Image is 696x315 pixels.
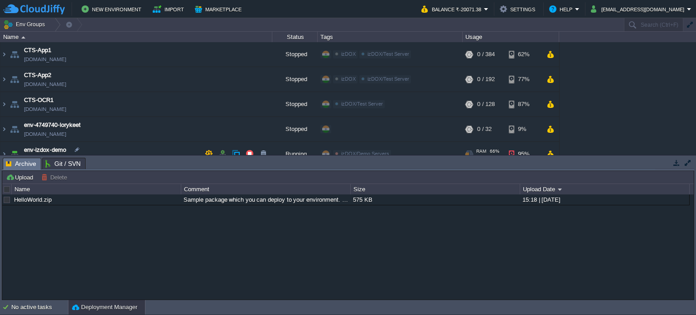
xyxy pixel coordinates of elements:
[421,4,484,15] button: Balance ₹-20071.38
[272,67,318,92] div: Stopped
[318,32,462,42] div: Tags
[72,303,137,312] button: Deployment Manager
[24,71,51,80] a: CTS-App2
[520,194,689,205] div: 15:18 | [DATE]
[351,184,520,194] div: Size
[341,51,356,57] span: izDOX
[6,158,36,170] span: Archive
[367,51,409,57] span: izDOX/Test Server
[477,117,492,141] div: 0 / 32
[367,76,409,82] span: izDOX/Test Server
[0,117,8,141] img: AMDAwAAAACH5BAEAAAAALAAAAAABAAEAAAICRAEAOw==
[24,55,66,64] span: [DOMAIN_NAME]
[6,173,36,181] button: Upload
[24,155,66,164] span: [DOMAIN_NAME]
[1,32,272,42] div: Name
[24,46,51,55] a: CTS-App1
[351,194,519,205] div: 575 KB
[82,4,144,15] button: New Environment
[272,42,318,67] div: Stopped
[8,67,21,92] img: AMDAwAAAACH5BAEAAAAALAAAAAABAAEAAAICRAEAOw==
[489,154,498,160] span: 1%
[24,80,66,89] span: [DOMAIN_NAME]
[476,154,486,160] span: CPU
[24,96,53,105] a: CTS-OCR1
[549,4,575,15] button: Help
[500,4,538,15] button: Settings
[3,4,65,15] img: CloudJiffy
[24,145,66,155] a: env-izdox-demo
[45,158,81,169] span: Git / SVN
[509,117,538,141] div: 9%
[591,4,687,15] button: [EMAIL_ADDRESS][DOMAIN_NAME]
[341,151,389,156] span: izDOX/Demo Servers
[195,4,244,15] button: Marketplace
[24,121,81,130] a: env-4749740-lorykeet
[477,42,495,67] div: 0 / 384
[3,18,48,31] button: Env Groups
[341,101,383,107] span: izDOX/Test Server
[8,42,21,67] img: AMDAwAAAACH5BAEAAAAALAAAAAABAAEAAAICRAEAOw==
[509,142,538,166] div: 95%
[24,130,66,139] span: [DOMAIN_NAME]
[0,67,8,92] img: AMDAwAAAACH5BAEAAAAALAAAAAABAAEAAAICRAEAOw==
[21,36,25,39] img: AMDAwAAAACH5BAEAAAAALAAAAAABAAEAAAICRAEAOw==
[509,92,538,116] div: 87%
[272,92,318,116] div: Stopped
[509,67,538,92] div: 77%
[11,300,68,315] div: No active tasks
[182,184,350,194] div: Comment
[341,76,356,82] span: izDOX
[8,117,21,141] img: AMDAwAAAACH5BAEAAAAALAAAAAABAAEAAAICRAEAOw==
[24,105,66,114] span: [DOMAIN_NAME]
[8,142,21,166] img: AMDAwAAAACH5BAEAAAAALAAAAAABAAEAAAICRAEAOw==
[0,142,8,166] img: AMDAwAAAACH5BAEAAAAALAAAAAABAAEAAAICRAEAOw==
[463,32,559,42] div: Usage
[8,92,21,116] img: AMDAwAAAACH5BAEAAAAALAAAAAABAAEAAAICRAEAOw==
[509,42,538,67] div: 62%
[0,92,8,116] img: AMDAwAAAACH5BAEAAAAALAAAAAABAAEAAAICRAEAOw==
[272,117,318,141] div: Stopped
[0,42,8,67] img: AMDAwAAAACH5BAEAAAAALAAAAAABAAEAAAICRAEAOw==
[12,184,181,194] div: Name
[181,194,350,205] div: Sample package which you can deploy to your environment. Feel free to delete and upload a package...
[477,92,495,116] div: 0 / 128
[477,67,495,92] div: 0 / 192
[521,184,689,194] div: Upload Date
[476,149,486,154] span: RAM
[273,32,317,42] div: Status
[14,196,52,203] a: HelloWorld.zip
[272,142,318,166] div: Running
[490,149,499,154] span: 66%
[153,4,187,15] button: Import
[41,173,70,181] button: Delete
